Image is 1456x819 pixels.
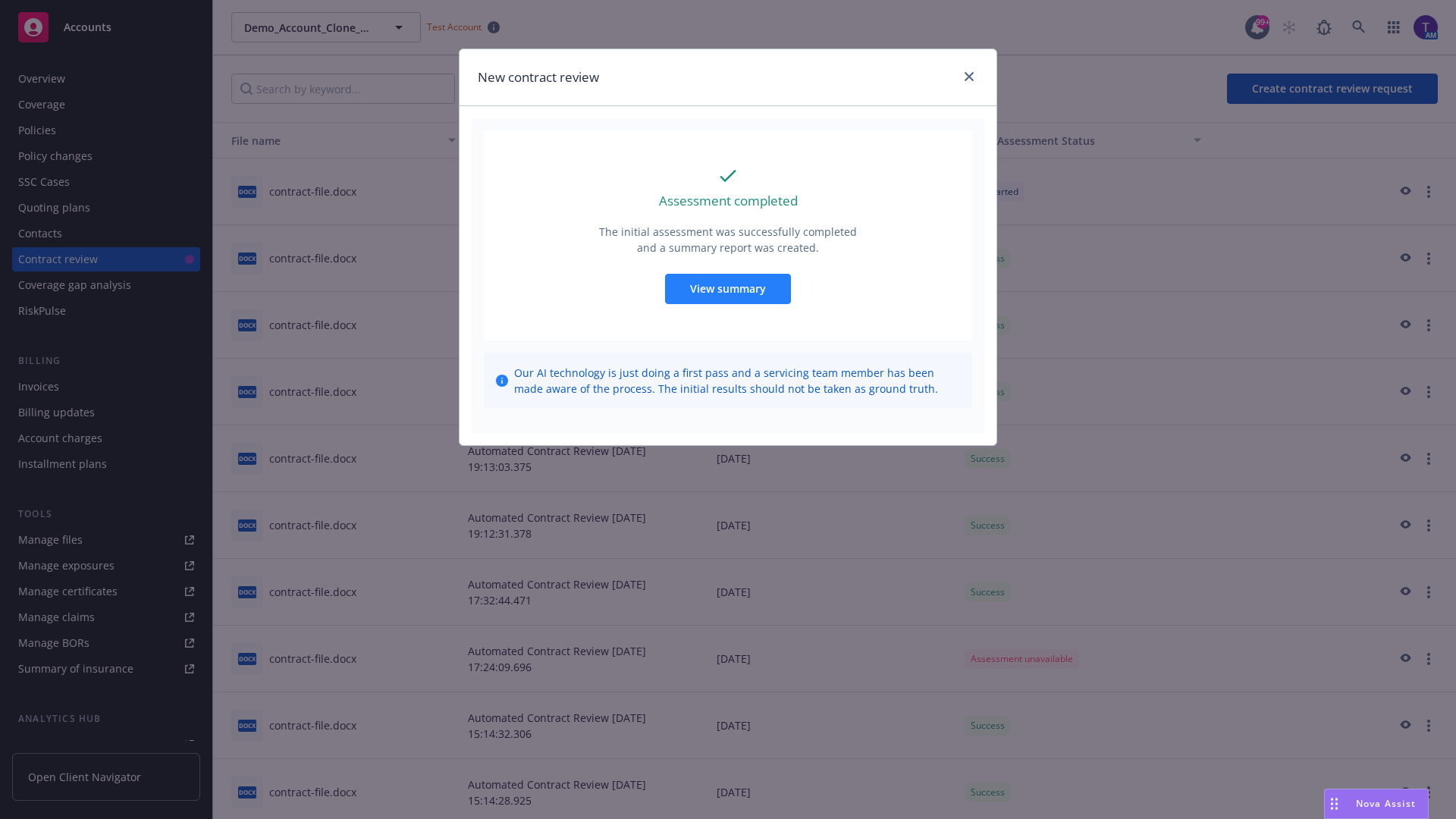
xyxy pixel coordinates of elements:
h1: New contract review [478,67,599,87]
span: View summary [690,281,766,296]
span: Our AI technology is just doing a first pass and a servicing team member has been made aware of t... [514,365,960,397]
p: The initial assessment was successfully completed and a summary report was created. [598,224,858,256]
div: Drag to move [1325,789,1344,818]
button: View summary [665,274,791,304]
a: close [960,67,978,86]
button: Nova Assist [1324,789,1429,819]
span: Nova Assist [1356,797,1416,810]
p: Assessment completed [659,191,798,211]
